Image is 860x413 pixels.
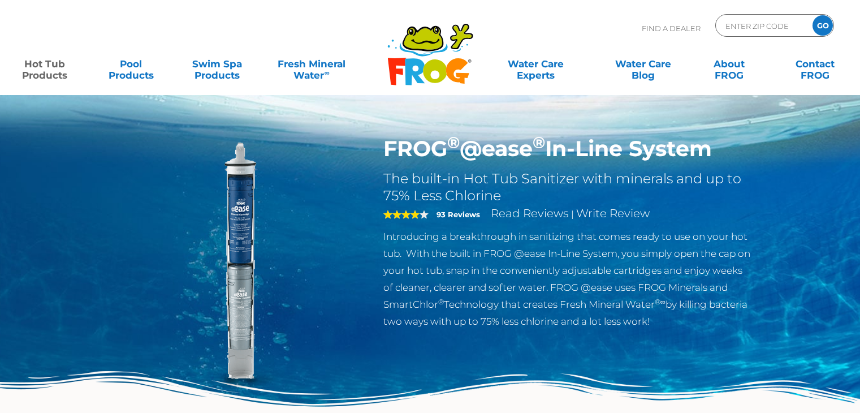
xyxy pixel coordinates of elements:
[642,14,701,42] p: Find A Dealer
[571,209,574,220] span: |
[695,53,762,75] a: AboutFROG
[813,15,833,36] input: GO
[437,210,480,219] strong: 93 Reviews
[270,53,353,75] a: Fresh MineralWater∞
[11,53,78,75] a: Hot TubProducts
[782,53,849,75] a: ContactFROG
[655,298,665,306] sup: ®∞
[724,18,801,34] input: Zip Code Form
[491,206,569,220] a: Read Reviews
[383,210,420,219] span: 4
[108,136,367,395] img: inline-system.png
[438,298,444,306] sup: ®
[610,53,676,75] a: Water CareBlog
[383,228,753,330] p: Introducing a breakthrough in sanitizing that comes ready to use on your hot tub. With the built ...
[576,206,650,220] a: Write Review
[383,170,753,204] h2: The built-in Hot Tub Sanitizer with minerals and up to 75% Less Chlorine
[184,53,250,75] a: Swim SpaProducts
[481,53,590,75] a: Water CareExperts
[447,132,460,152] sup: ®
[97,53,164,75] a: PoolProducts
[533,132,545,152] sup: ®
[324,68,329,77] sup: ∞
[383,136,753,162] h1: FROG @ease In-Line System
